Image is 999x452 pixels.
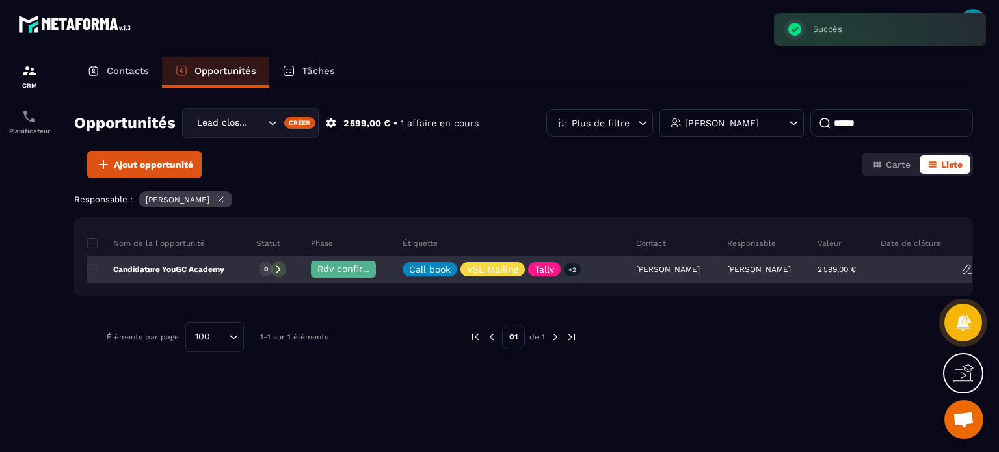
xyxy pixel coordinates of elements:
span: Liste [941,159,963,170]
p: Responsable [727,238,776,248]
img: prev [486,331,498,343]
p: 01 [502,325,525,349]
p: Plus de filtre [572,118,630,127]
a: Opportunités [162,57,269,88]
p: Éléments par page [107,332,179,341]
img: next [566,331,578,343]
p: 1-1 sur 1 éléments [260,332,328,341]
p: CRM [3,82,55,89]
button: Ajout opportunité [87,151,202,178]
p: Statut [256,238,280,248]
p: Nom de la l'opportunité [87,238,205,248]
span: Ajout opportunité [114,158,193,171]
p: Contacts [107,65,149,77]
p: Étiquette [403,238,438,248]
a: formationformationCRM [3,53,55,99]
p: Responsable : [74,194,133,204]
button: Carte [864,155,918,174]
span: Carte [886,159,911,170]
p: [PERSON_NAME] [685,118,759,127]
p: Planificateur [3,127,55,135]
span: 100 [191,330,215,344]
img: logo [18,12,135,36]
img: scheduler [21,109,37,124]
p: 1 affaire en cours [401,117,479,129]
div: Créer [284,117,316,129]
p: Call book [409,265,451,274]
img: next [550,331,561,343]
p: Date de clôture [881,238,941,248]
span: Rdv confirmé ✅ [317,263,391,274]
p: Tally [535,265,554,274]
div: Search for option [182,108,319,138]
p: Contact [636,238,666,248]
p: Opportunités [194,65,256,77]
input: Search for option [252,116,265,130]
span: Lead closing [194,116,252,130]
img: formation [21,63,37,79]
button: Liste [920,155,970,174]
p: 2 599,00 € [818,265,856,274]
input: Search for option [215,330,226,344]
p: • [393,117,397,129]
a: schedulerschedulerPlanificateur [3,99,55,144]
p: de 1 [529,332,545,342]
div: Ouvrir le chat [944,400,983,439]
p: 0 [264,265,268,274]
p: Candidature YouGC Academy [87,264,224,274]
a: Tâches [269,57,348,88]
a: Contacts [74,57,162,88]
p: Phase [311,238,333,248]
h2: Opportunités [74,110,176,136]
div: Search for option [185,322,244,352]
p: 2 599,00 € [343,117,390,129]
p: VSL Mailing [467,265,518,274]
p: +2 [564,263,581,276]
p: [PERSON_NAME] [727,265,791,274]
img: prev [470,331,481,343]
p: Tâches [302,65,335,77]
p: Valeur [818,238,842,248]
p: [PERSON_NAME] [146,195,209,204]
